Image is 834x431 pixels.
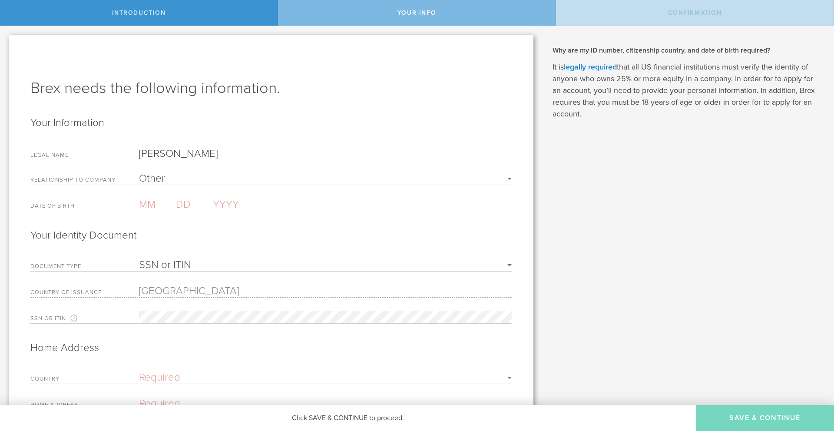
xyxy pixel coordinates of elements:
[668,9,722,17] span: Confirmation
[553,46,821,55] h2: Why are my ID number, citizenship country, and date of birth required?
[553,61,821,120] p: It is that all US financial institutions must verify the identity of anyone who owns 25% or more ...
[30,290,139,297] label: Country of Issuance
[112,9,166,17] span: Introduction
[139,198,176,211] input: MM
[30,78,512,99] h1: Brex needs the following information.
[139,147,512,160] input: Required
[30,264,139,271] label: Document Type
[30,153,139,160] label: Legal Name
[30,376,139,384] label: Country
[30,341,512,355] h2: Home Address
[139,397,512,410] input: Required
[397,9,436,17] span: Your Info
[30,203,139,211] label: Date of birth
[696,405,834,431] button: Save & Continue
[30,177,139,185] label: Relationship to Company
[30,315,139,323] label: SSN or ITIN
[30,229,512,242] h2: Your Identity Document
[564,62,617,72] a: legally required
[30,116,512,130] h2: Your Information
[176,198,213,211] input: DD
[30,402,139,410] label: Home Address
[213,198,287,211] input: YYYY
